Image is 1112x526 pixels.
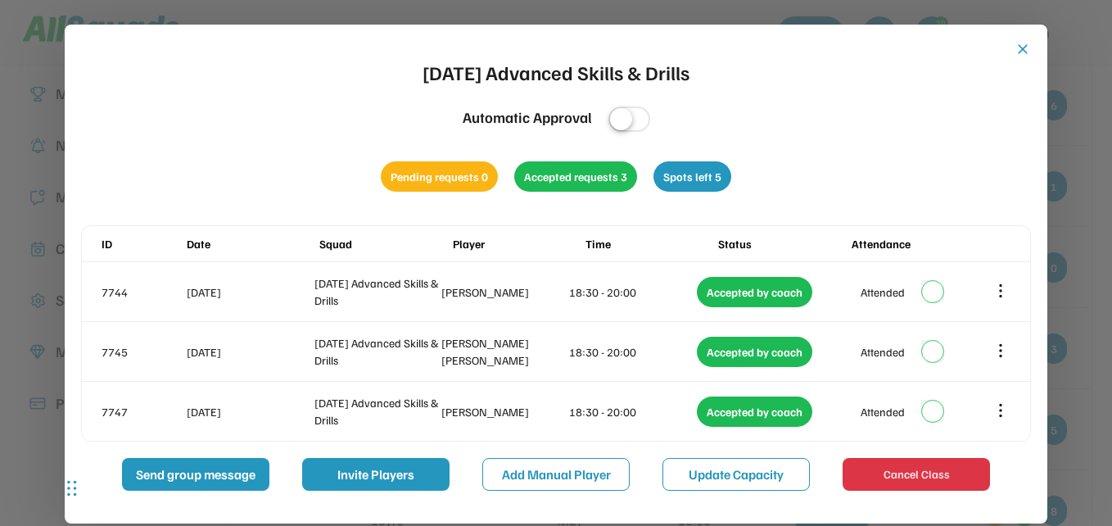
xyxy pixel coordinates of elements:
button: Invite Players [302,458,450,491]
div: Time [585,235,715,252]
div: 7745 [102,343,183,360]
div: Squad [319,235,449,252]
div: [DATE] Advanced Skills & Drills [423,57,689,87]
button: Add Manual Player [482,458,630,491]
div: Accepted by coach [697,397,812,427]
button: Cancel Class [843,458,990,491]
div: Player [453,235,582,252]
div: Accepted requests 3 [514,161,637,192]
div: Automatic Approval [463,107,592,129]
div: [DATE] [187,403,311,420]
div: Attended [861,403,905,420]
div: Accepted by coach [697,277,812,307]
div: 7747 [102,403,183,420]
div: [PERSON_NAME] [441,403,566,420]
div: Spots left 5 [653,161,731,192]
div: 18:30 - 20:00 [569,343,694,360]
div: Pending requests 0 [381,161,498,192]
button: Send group message [122,458,269,491]
button: Update Capacity [662,458,810,491]
div: 7744 [102,283,183,301]
div: Accepted by coach [697,337,812,367]
button: close [1015,41,1031,57]
div: Attended [861,283,905,301]
div: [DATE] Advanced Skills & Drills [314,394,439,429]
div: [PERSON_NAME] [PERSON_NAME] [441,334,566,369]
div: Attended [861,343,905,360]
div: Status [718,235,848,252]
div: [DATE] [187,283,311,301]
div: [PERSON_NAME] [441,283,566,301]
div: Date [187,235,316,252]
div: ID [102,235,183,252]
div: Attendance [852,235,981,252]
div: [DATE] [187,343,311,360]
div: [DATE] Advanced Skills & Drills [314,274,439,309]
div: [DATE] Advanced Skills & Drills [314,334,439,369]
div: 18:30 - 20:00 [569,283,694,301]
div: 18:30 - 20:00 [569,403,694,420]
